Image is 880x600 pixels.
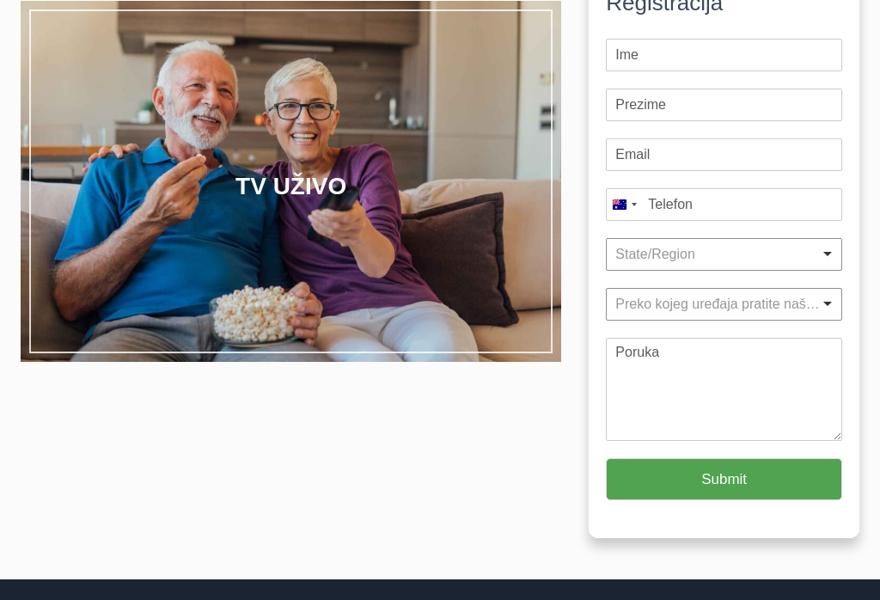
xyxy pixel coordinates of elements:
h2: TV UŽIVO [46,165,537,210]
input: Email [606,139,842,172]
a: TV UŽIVO [21,2,561,363]
input: Ime [606,40,842,72]
div: State/Region [615,248,822,263]
button: Selected country [606,189,642,222]
input: Mobile Phone Number [606,189,842,222]
button: Submit [606,459,842,501]
input: Prezime [606,89,842,122]
div: Preko kojeg uređaja pratite naš kanal? [615,297,822,313]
